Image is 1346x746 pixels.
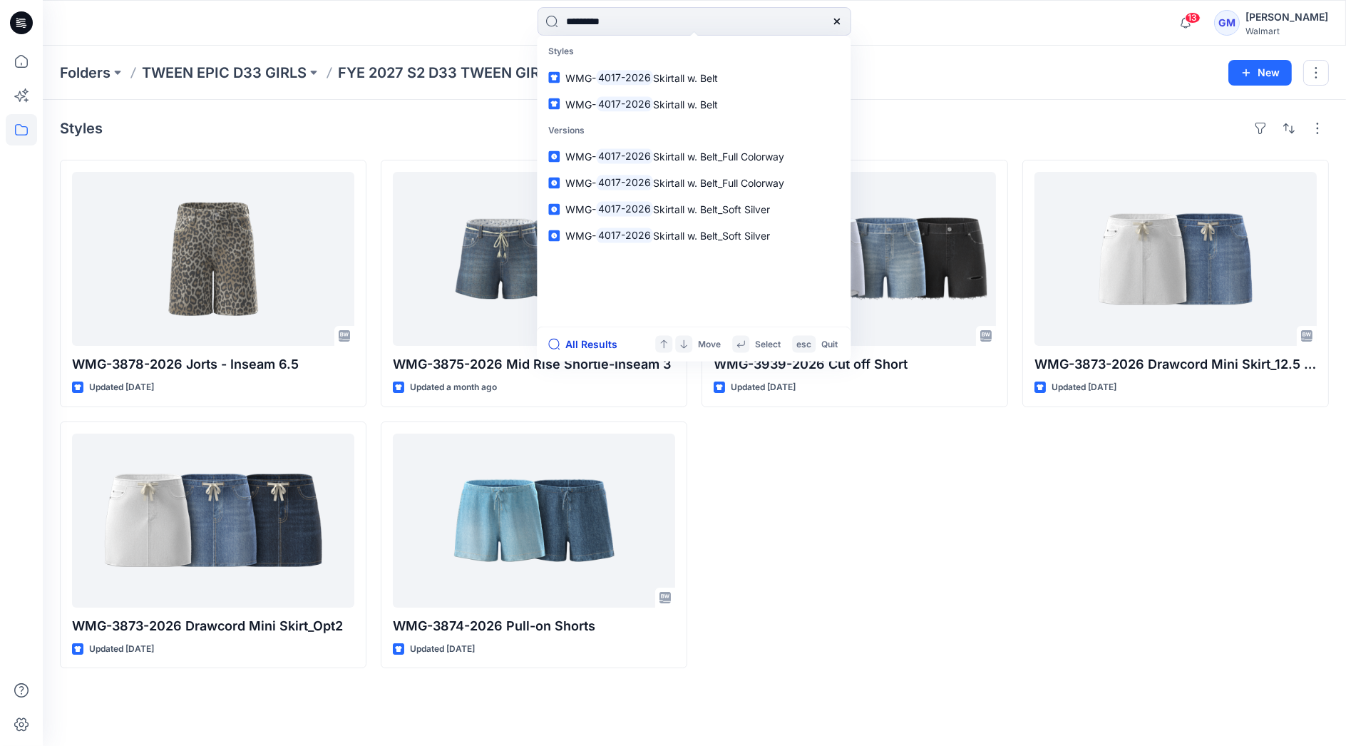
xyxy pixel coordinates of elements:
span: WMG- [565,177,596,189]
p: Move [698,337,721,352]
p: Versions [540,117,848,143]
p: WMG-3875-2026 Mid Rise Shortie-Inseam 3 [393,354,675,374]
p: Styles [540,39,848,65]
span: WMG- [565,150,596,163]
span: WMG- [565,71,596,83]
mark: 4017-2026 [596,148,653,165]
h4: Styles [60,120,103,137]
p: Updated [DATE] [89,642,154,657]
a: WMG-4017-2026Skirtall w. Belt [540,64,848,91]
p: Updated [DATE] [89,380,154,395]
a: Folders [60,63,111,83]
a: WMG-4017-2026Skirtall w. Belt_Soft Silver [540,223,848,249]
a: WMG-4017-2026Skirtall w. Belt [540,91,848,117]
p: WMG-3874-2026 Pull-on Shorts [393,616,675,636]
span: Skirtall w. Belt_Soft Silver [653,203,770,215]
span: Skirtall w. Belt_Full Colorway [653,150,784,163]
a: WMG-4017-2026Skirtall w. Belt_Full Colorway [540,143,848,170]
mark: 4017-2026 [596,96,653,112]
p: WMG-3878-2026 Jorts - Inseam 6.5 [72,354,354,374]
a: TWEEN EPIC D33 GIRLS [142,63,307,83]
div: Walmart [1245,26,1328,36]
a: WMG-3875-2026 Mid Rise Shortie-Inseam 3 [393,172,675,346]
a: WMG-4017-2026Skirtall w. Belt_Full Colorway [540,170,848,196]
p: Quit [821,337,838,352]
span: Skirtall w. Belt_Soft Silver [653,230,770,242]
span: Skirtall w. Belt_Full Colorway [653,177,784,189]
a: WMG-4017-2026Skirtall w. Belt_Soft Silver [540,196,848,223]
mark: 4017-2026 [596,69,653,86]
span: Skirtall w. Belt [653,71,718,83]
div: GM [1214,10,1240,36]
button: New [1228,60,1292,86]
p: WMG-3939-2026 Cut off Short [714,354,996,374]
p: FYE 2027 S2 D33 TWEEN GIRL EPIC [338,63,584,83]
mark: 4017-2026 [596,228,653,244]
div: [PERSON_NAME] [1245,9,1328,26]
p: esc [796,337,811,352]
span: WMG- [565,98,596,110]
p: Select [755,337,781,352]
p: Updated [DATE] [410,642,475,657]
a: WMG-3878-2026 Jorts - Inseam 6.5 [72,172,354,346]
p: Updated [DATE] [731,380,796,395]
span: 13 [1185,12,1201,24]
p: WMG-3873-2026 Drawcord Mini Skirt_12.5 Inch Length [1034,354,1317,374]
p: WMG-3873-2026 Drawcord Mini Skirt_Opt2 [72,616,354,636]
p: Updated a month ago [410,380,497,395]
p: Updated [DATE] [1052,380,1116,395]
mark: 4017-2026 [596,175,653,191]
a: WMG-3874-2026 Pull-on Shorts [393,434,675,608]
mark: 4017-2026 [596,201,653,218]
button: All Results [548,336,627,353]
a: WMG-3873-2026 Drawcord Mini Skirt_12.5 Inch Length [1034,172,1317,346]
a: WMG-3939-2026 Cut off Short [714,172,996,346]
span: WMG- [565,203,596,215]
span: WMG- [565,230,596,242]
span: Skirtall w. Belt [653,98,718,110]
a: WMG-3873-2026 Drawcord Mini Skirt_Opt2 [72,434,354,608]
